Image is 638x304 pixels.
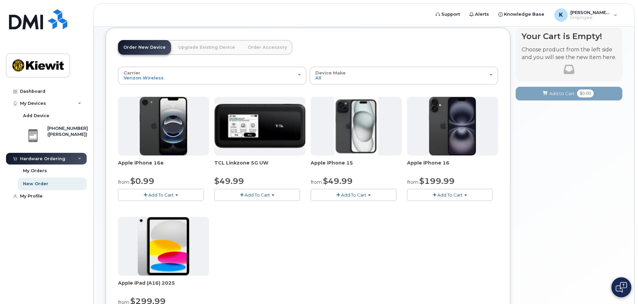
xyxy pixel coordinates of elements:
small: from [407,179,418,185]
img: Open chat [616,282,627,293]
span: $49.99 [214,176,244,186]
button: Add To Cart [214,189,300,201]
span: Carrier [124,70,140,75]
button: Device Make All [310,67,498,84]
span: K [559,11,563,19]
span: $0.99 [130,176,154,186]
a: Support [431,8,465,21]
img: ipad_11.png [138,217,189,276]
a: Order Accessory [242,40,292,55]
span: [PERSON_NAME].[PERSON_NAME] [570,10,610,15]
span: All [315,75,321,80]
div: TCL Linkzone 5G UW [214,160,305,173]
span: Knowledge Base [504,11,544,18]
span: Add to Cart [549,90,574,97]
div: Kelly.Kovaleski [550,8,622,22]
div: Apple iPad (A16) 2025 [118,280,209,293]
span: Verizon Wireless [124,75,164,80]
span: Add To Cart [148,192,174,198]
button: Add to Cart $0.00 [516,87,622,100]
span: $199.99 [419,176,455,186]
div: Apple iPhone 15 [311,160,402,173]
span: $49.99 [323,176,353,186]
h4: Your Cart is Empty! [522,32,616,41]
p: Choose product from the left side and you will see the new item here. [522,46,616,61]
button: Add To Cart [311,189,396,201]
span: Support [441,11,460,18]
span: $0.00 [577,89,594,97]
a: Knowledge Base [494,8,549,21]
a: Alerts [465,8,494,21]
img: linkzone5g.png [214,104,305,148]
button: Add To Cart [118,189,204,201]
a: Upgrade Existing Device [173,40,240,55]
span: Employee [570,15,610,20]
div: Apple iPhone 16 [407,160,498,173]
span: Add To Cart [341,192,366,198]
small: from [311,179,322,185]
a: Order New Device [118,40,171,55]
span: Add To Cart [245,192,270,198]
img: iphone_16_plus.png [429,97,476,156]
span: Alerts [475,11,489,18]
button: Carrier Verizon Wireless [118,67,306,84]
span: Device Make [315,70,346,75]
span: Add To Cart [437,192,463,198]
div: Apple iPhone 16e [118,160,209,173]
button: Add To Cart [407,189,493,201]
small: from [118,179,129,185]
img: iphone15.jpg [334,97,378,156]
img: iphone16e.png [140,97,188,156]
